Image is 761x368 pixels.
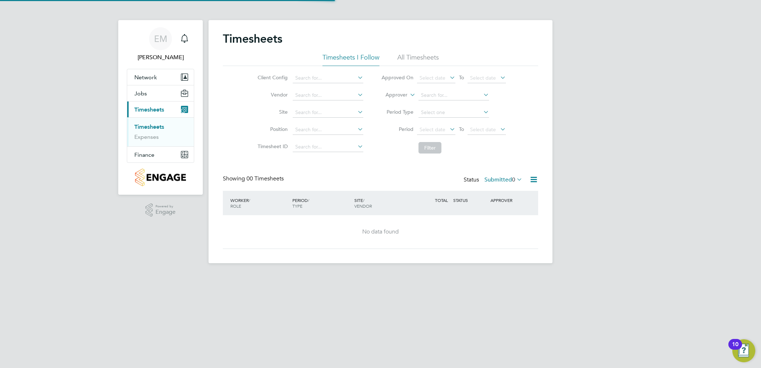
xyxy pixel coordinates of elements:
[457,124,466,134] span: To
[229,194,291,212] div: WORKER
[457,73,466,82] span: To
[397,53,439,66] li: All Timesheets
[127,102,194,117] button: Timesheets
[134,74,157,81] span: Network
[420,126,445,133] span: Select date
[255,91,288,98] label: Vendor
[155,203,176,209] span: Powered by
[470,75,496,81] span: Select date
[255,126,288,132] label: Position
[135,169,186,186] img: countryside-properties-logo-retina.png
[470,126,496,133] span: Select date
[292,203,302,209] span: TYPE
[291,194,353,212] div: PERIOD
[464,175,524,185] div: Status
[223,175,285,183] div: Showing
[230,203,241,209] span: ROLE
[223,32,282,46] h2: Timesheets
[118,20,203,195] nav: Main navigation
[353,194,415,212] div: SITE
[230,228,531,236] div: No data found
[418,142,441,154] button: Filter
[127,147,194,162] button: Finance
[155,209,176,215] span: Engage
[154,34,167,43] span: EM
[293,73,363,83] input: Search for...
[732,344,738,354] div: 10
[293,142,363,152] input: Search for...
[308,197,309,203] span: /
[381,126,413,132] label: Period
[145,203,176,217] a: Powered byEngage
[134,133,159,140] a: Expenses
[451,194,489,207] div: STATUS
[420,75,445,81] span: Select date
[127,169,194,186] a: Go to home page
[255,143,288,150] label: Timesheet ID
[255,109,288,115] label: Site
[418,108,489,118] input: Select one
[381,109,413,115] label: Period Type
[484,176,522,183] label: Submitted
[732,339,755,362] button: Open Resource Center, 10 new notifications
[512,176,515,183] span: 0
[127,69,194,85] button: Network
[381,74,413,81] label: Approved On
[247,175,284,182] span: 00 Timesheets
[435,197,448,203] span: TOTAL
[134,151,154,158] span: Finance
[354,203,372,209] span: VENDOR
[127,27,194,62] a: EM[PERSON_NAME]
[134,106,164,113] span: Timesheets
[127,53,194,62] span: Ellie Moorcroft
[249,197,250,203] span: /
[134,123,164,130] a: Timesheets
[127,117,194,146] div: Timesheets
[293,108,363,118] input: Search for...
[363,197,364,203] span: /
[418,90,489,100] input: Search for...
[134,90,147,97] span: Jobs
[322,53,379,66] li: Timesheets I Follow
[489,194,526,207] div: APPROVER
[293,125,363,135] input: Search for...
[255,74,288,81] label: Client Config
[293,90,363,100] input: Search for...
[375,91,407,99] label: Approver
[127,85,194,101] button: Jobs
